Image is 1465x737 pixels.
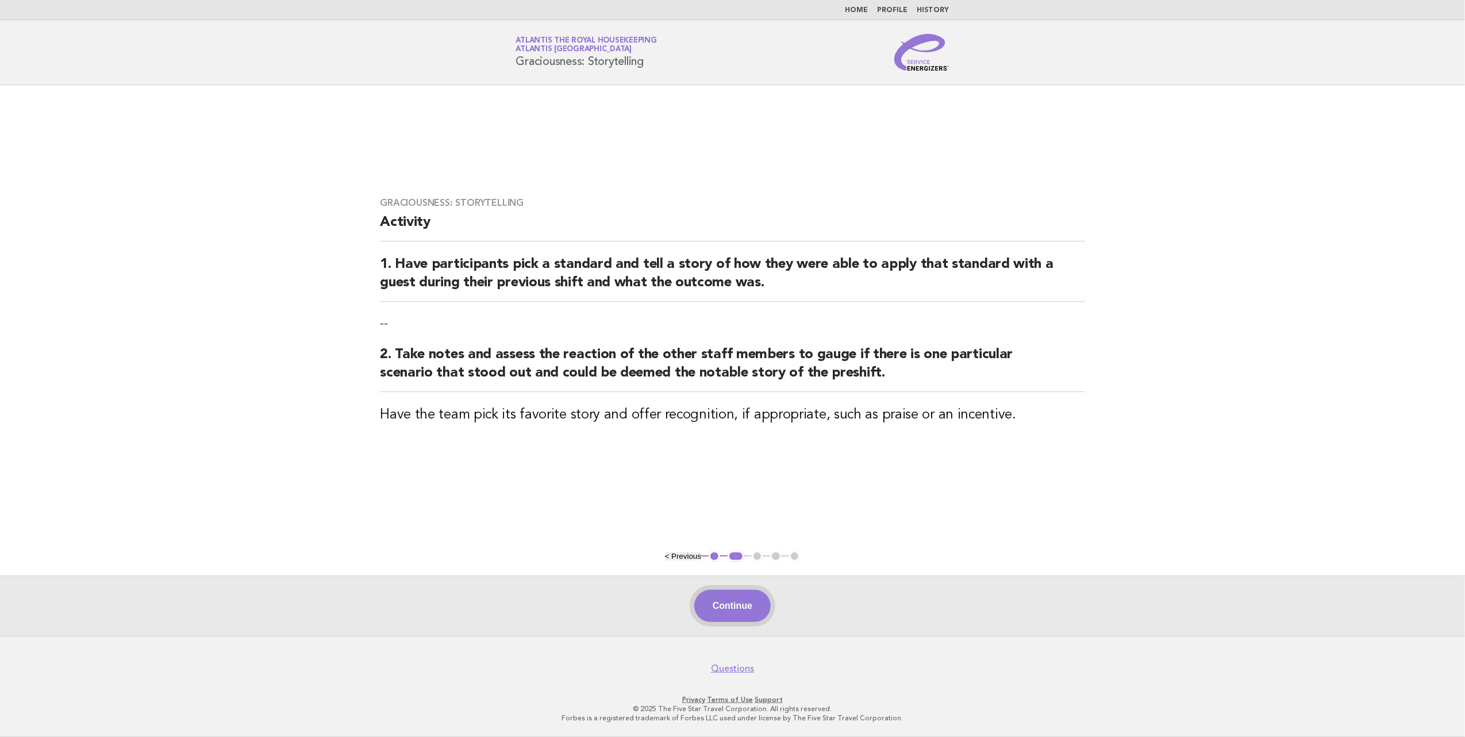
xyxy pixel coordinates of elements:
[711,663,754,674] a: Questions
[380,255,1085,302] h2: 1. Have participants pick a standard and tell a story of how they were able to apply that standar...
[894,34,949,71] img: Service Energizers
[516,37,657,67] h1: Graciousness: Storytelling
[380,316,1085,332] p: --
[917,7,949,14] a: History
[682,696,705,704] a: Privacy
[728,551,744,562] button: 2
[707,696,753,704] a: Terms of Use
[665,552,701,561] button: < Previous
[380,406,1085,424] h3: Have the team pick its favorite story and offer recognition, if appropriate, such as praise or an...
[845,7,868,14] a: Home
[709,551,720,562] button: 1
[381,695,1085,704] p: · ·
[878,7,908,14] a: Profile
[380,197,1085,209] h3: Graciousness: Storytelling
[380,346,1085,392] h2: 2. Take notes and assess the reaction of the other staff members to gauge if there is one particu...
[381,713,1085,723] p: Forbes is a registered trademark of Forbes LLC used under license by The Five Star Travel Corpora...
[516,46,632,53] span: Atlantis [GEOGRAPHIC_DATA]
[380,213,1085,241] h2: Activity
[755,696,783,704] a: Support
[516,37,657,53] a: Atlantis the Royal HousekeepingAtlantis [GEOGRAPHIC_DATA]
[381,704,1085,713] p: © 2025 The Five Star Travel Corporation. All rights reserved.
[694,590,771,622] button: Continue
